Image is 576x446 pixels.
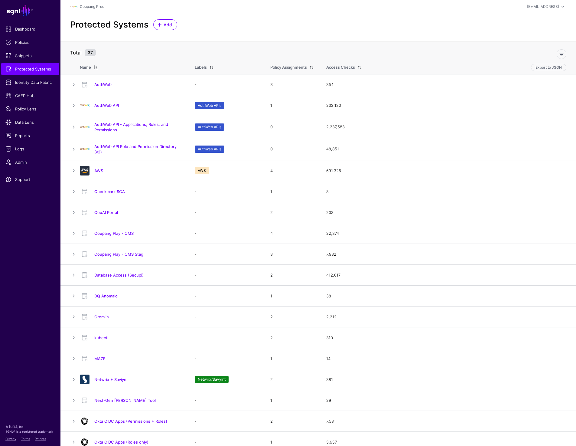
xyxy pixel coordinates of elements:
a: Identity Data Fabric [1,76,59,88]
a: AuthWeb API Role and Permission Directory (v2) [94,144,177,154]
span: Netwrix/Savyint [195,376,229,383]
img: svg+xml;base64,PHN2ZyB3aWR0aD0iNjQiIGhlaWdodD0iNjQiIHZpZXdCb3g9IjAgMCA2NCA2NCIgZmlsbD0ibm9uZSIgeG... [80,166,89,175]
span: Logs [5,146,55,152]
div: Policy Assignments [270,64,307,71]
div: 22,374 [326,231,566,237]
a: Add [153,19,177,30]
a: Coupang Play - CMS Stag [94,252,143,257]
td: - [189,74,264,95]
div: 7,581 [326,418,566,425]
div: 2,212 [326,314,566,320]
a: Coupang Prod [80,4,104,9]
div: 310 [326,335,566,341]
div: 381 [326,377,566,383]
a: Netwrix + Saviynt [94,377,128,382]
a: Policies [1,36,59,48]
td: 0 [264,138,320,160]
img: svg+xml;base64,PD94bWwgdmVyc2lvbj0iMS4wIiBlbmNvZGluZz0idXRmLTgiPz4KPCEtLSBHZW5lcmF0b3I6IEFkb2JlIE... [80,375,89,384]
span: AWS [195,167,209,174]
a: AuthWeb API [94,103,119,108]
a: CAEP Hub [1,90,59,102]
a: Patents [35,437,46,441]
td: 4 [264,223,320,244]
td: - [189,286,264,307]
a: Gremlin [94,314,109,319]
td: 1 [264,95,320,116]
div: 14 [326,356,566,362]
td: - [189,307,264,327]
img: svg+xml;base64,PHN2ZyB3aWR0aD0iNjQiIGhlaWdodD0iNjQiIHZpZXdCb3g9IjAgMCA2NCA2NCIgZmlsbD0ibm9uZSIgeG... [80,416,89,426]
a: Reports [1,130,59,142]
a: CouAI Portal [94,210,118,215]
img: svg+xml;base64,PD94bWwgdmVyc2lvbj0iMS4wIiBlbmNvZGluZz0iVVRGLTgiIHN0YW5kYWxvbmU9Im5vIj8+CjwhLS0gQ3... [80,144,89,154]
img: svg+xml;base64,PHN2ZyBpZD0iTG9nbyIgeG1sbnM9Imh0dHA6Ly93d3cudzMub3JnLzIwMDAvc3ZnIiB3aWR0aD0iMTIxLj... [80,101,89,110]
a: Policy Lens [1,103,59,115]
a: Next-Gen [PERSON_NAME] Tool [94,398,156,403]
div: 38 [326,293,566,299]
div: 354 [326,82,566,88]
div: 232,130 [326,103,566,109]
td: 2 [264,327,320,348]
div: 7,932 [326,251,566,257]
a: Coupang Play - CMS [94,231,134,236]
div: 3,957 [326,439,566,445]
h2: Protected Systems [70,20,148,30]
td: 2 [264,411,320,432]
td: 1 [264,348,320,369]
td: 2 [264,265,320,286]
span: AuthWeb APIs [195,102,224,109]
td: 2 [264,202,320,223]
td: 3 [264,74,320,95]
a: DQ Anomalo [94,294,118,298]
span: Data Lens [5,119,55,125]
a: Checkmarx SCA [94,189,125,194]
a: AuthWeb [94,82,112,87]
td: 1 [264,390,320,411]
div: 203 [326,210,566,216]
span: Snippets [5,53,55,59]
td: 1 [264,286,320,307]
p: © [URL], Inc [5,424,55,429]
a: Dashboard [1,23,59,35]
div: Access Checks [326,64,355,71]
div: 412,817 [326,272,566,278]
a: AuthWeb API - Applications, Roles, and Permissions [94,122,168,132]
a: Protected Systems [1,63,59,75]
span: Policies [5,39,55,45]
span: Dashboard [5,26,55,32]
td: - [189,223,264,244]
a: Admin [1,156,59,168]
div: 48,851 [326,146,566,152]
a: Snippets [1,50,59,62]
a: Data Lens [1,116,59,128]
td: - [189,411,264,432]
span: AuthWeb APIs [195,146,224,153]
img: svg+xml;base64,PHN2ZyBpZD0iTG9nbyIgeG1sbnM9Imh0dHA6Ly93d3cudzMub3JnLzIwMDAvc3ZnIiB3aWR0aD0iMTIxLj... [70,3,77,10]
a: Terms [21,437,30,441]
small: 37 [85,49,96,56]
a: Okta OIDC Apps (Permissions + Roles) [94,419,167,424]
span: Add [163,21,173,28]
strong: Total [70,50,82,56]
span: Reports [5,133,55,139]
td: - [189,181,264,202]
a: Okta OIDC Apps (Roles only) [94,440,148,444]
div: 8 [326,189,566,195]
td: 1 [264,181,320,202]
td: 2 [264,369,320,390]
td: - [189,348,264,369]
span: Policy Lens [5,106,55,112]
a: Logs [1,143,59,155]
a: AWS [94,168,103,173]
a: SGNL [4,4,57,17]
td: 4 [264,160,320,181]
td: - [189,202,264,223]
div: Name [80,64,91,71]
td: 0 [264,116,320,138]
span: Support [5,176,55,182]
img: svg+xml;base64,PD94bWwgdmVyc2lvbj0iMS4wIiBlbmNvZGluZz0iVVRGLTgiIHN0YW5kYWxvbmU9Im5vIj8+CjwhLS0gQ3... [80,122,89,132]
span: Identity Data Fabric [5,79,55,85]
a: Database Access (Secupi) [94,273,144,277]
div: 691,326 [326,168,566,174]
a: Privacy [5,437,16,441]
